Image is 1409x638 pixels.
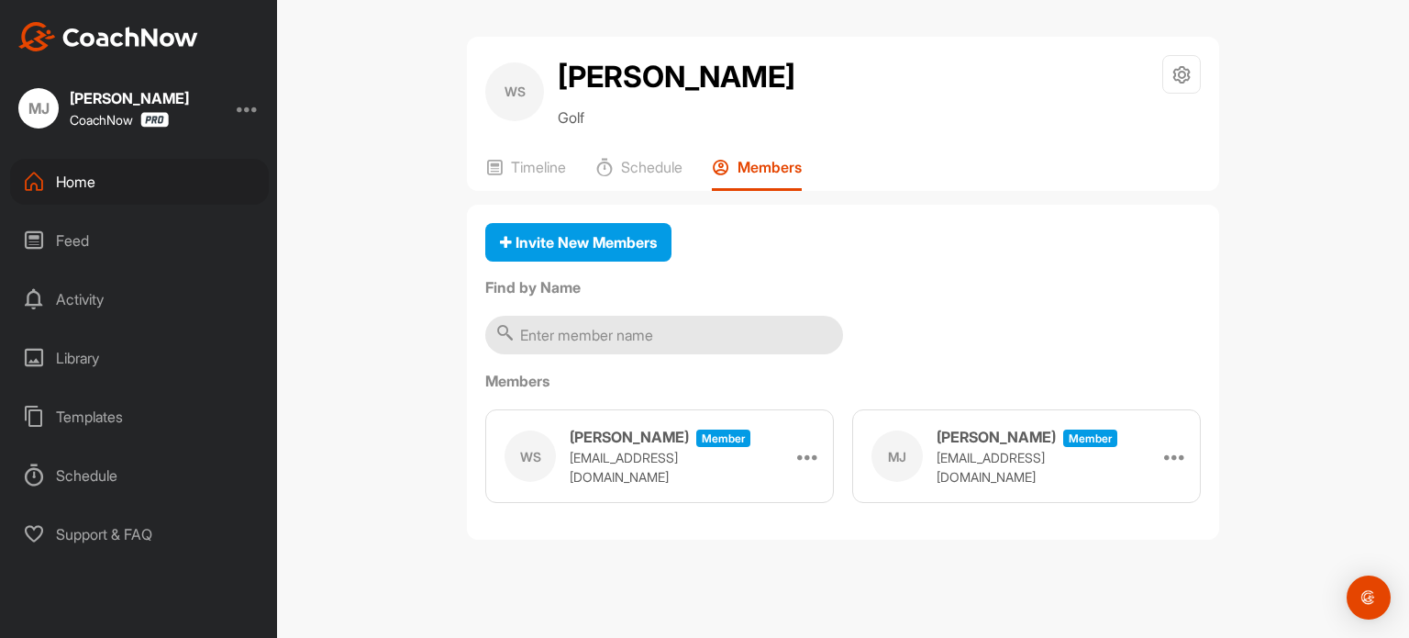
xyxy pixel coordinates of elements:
[70,112,169,128] div: CoachNow
[500,233,657,252] span: Invite New Members
[18,22,198,51] img: CoachNow
[570,448,753,487] p: [EMAIL_ADDRESS][DOMAIN_NAME]
[18,88,59,129] div: MJ
[10,335,269,381] div: Library
[485,223,671,263] button: Invite New Members
[505,431,556,482] div: WS
[696,430,750,447] span: Member
[485,276,1201,298] label: Find by Name
[558,55,795,99] h2: [PERSON_NAME]
[558,106,795,129] p: Golf
[738,158,802,176] p: Members
[140,112,169,128] img: CoachNow Pro
[10,218,269,263] div: Feed
[511,158,566,176] p: Timeline
[570,426,689,448] h3: [PERSON_NAME]
[621,158,682,176] p: Schedule
[937,426,1056,448] h3: [PERSON_NAME]
[10,276,269,322] div: Activity
[1347,576,1391,620] div: Open Intercom Messenger
[10,511,269,557] div: Support & FAQ
[485,62,544,121] div: WS
[485,316,843,354] input: Enter member name
[10,394,269,440] div: Templates
[70,91,189,106] div: [PERSON_NAME]
[10,159,269,205] div: Home
[1063,430,1117,447] span: Member
[871,431,923,482] div: MJ
[10,453,269,498] div: Schedule
[937,448,1120,487] p: [EMAIL_ADDRESS][DOMAIN_NAME]
[485,370,1201,392] label: Members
